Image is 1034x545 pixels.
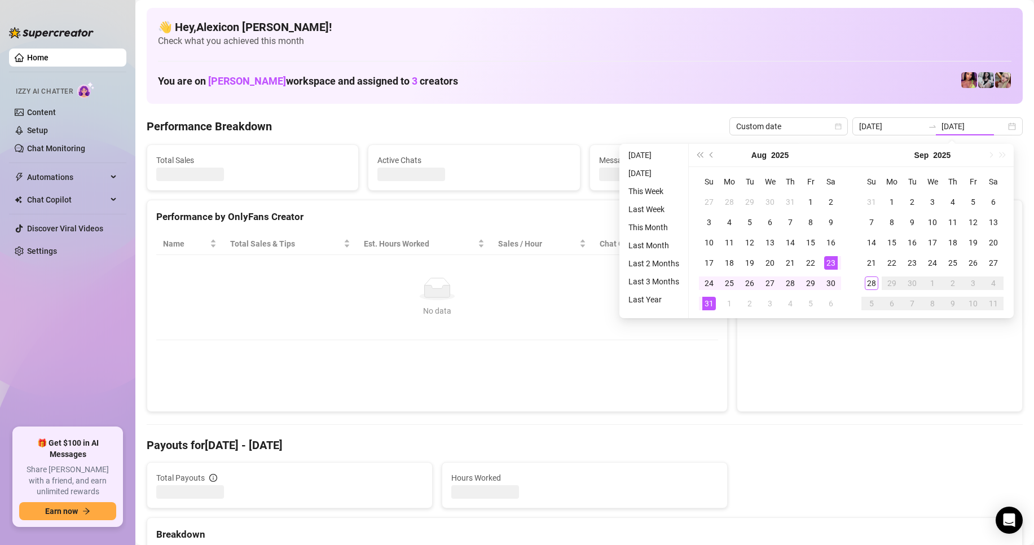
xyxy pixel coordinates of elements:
a: Chat Monitoring [27,144,85,153]
th: Total Sales & Tips [223,233,357,255]
span: Earn now [45,507,78,516]
span: Chat Conversion [600,238,702,250]
img: GODDESS [961,72,977,88]
input: End date [941,120,1006,133]
img: Sadie [978,72,994,88]
span: Hours Worked [451,472,718,484]
a: Setup [27,126,48,135]
a: Home [27,53,49,62]
span: Share [PERSON_NAME] with a friend, and earn unlimited rewards [19,464,116,498]
span: 🎁 Get $100 in AI Messages [19,438,116,460]
span: Chat Copilot [27,191,107,209]
img: AI Chatter [77,82,95,98]
img: Chat Copilot [15,196,22,204]
span: Name [163,238,208,250]
input: Start date [859,120,923,133]
div: Performance by OnlyFans Creator [156,209,718,225]
span: Check what you achieved this month [158,35,1011,47]
span: arrow-right [82,507,90,515]
span: to [928,122,937,131]
a: Discover Viral Videos [27,224,103,233]
span: Active Chats [377,154,570,166]
button: Earn nowarrow-right [19,502,116,520]
span: Automations [27,168,107,186]
span: Total Payouts [156,472,205,484]
span: Sales / Hour [498,238,577,250]
span: Izzy AI Chatter [16,86,73,97]
img: logo-BBDzfeDw.svg [9,27,94,38]
span: calendar [835,123,842,130]
div: Open Intercom Messenger [996,507,1023,534]
span: swap-right [928,122,937,131]
th: Sales / Hour [491,233,593,255]
span: Messages Sent [599,154,792,166]
h4: 👋 Hey, Alexicon [PERSON_NAME] ! [158,19,1011,35]
a: Content [27,108,56,117]
h4: Performance Breakdown [147,118,272,134]
th: Name [156,233,223,255]
span: Total Sales & Tips [230,238,341,250]
span: info-circle [209,474,217,482]
img: Anna [995,72,1011,88]
a: Settings [27,247,57,256]
span: Total Sales [156,154,349,166]
div: Breakdown [156,527,1013,542]
h1: You are on workspace and assigned to creators [158,75,458,87]
div: Est. Hours Worked [364,238,476,250]
span: 3 [412,75,417,87]
span: Custom date [736,118,841,135]
div: No data [168,305,707,317]
div: Sales by OnlyFans Creator [746,209,1013,225]
span: [PERSON_NAME] [208,75,286,87]
h4: Payouts for [DATE] - [DATE] [147,437,1023,453]
th: Chat Conversion [593,233,718,255]
span: thunderbolt [15,173,24,182]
